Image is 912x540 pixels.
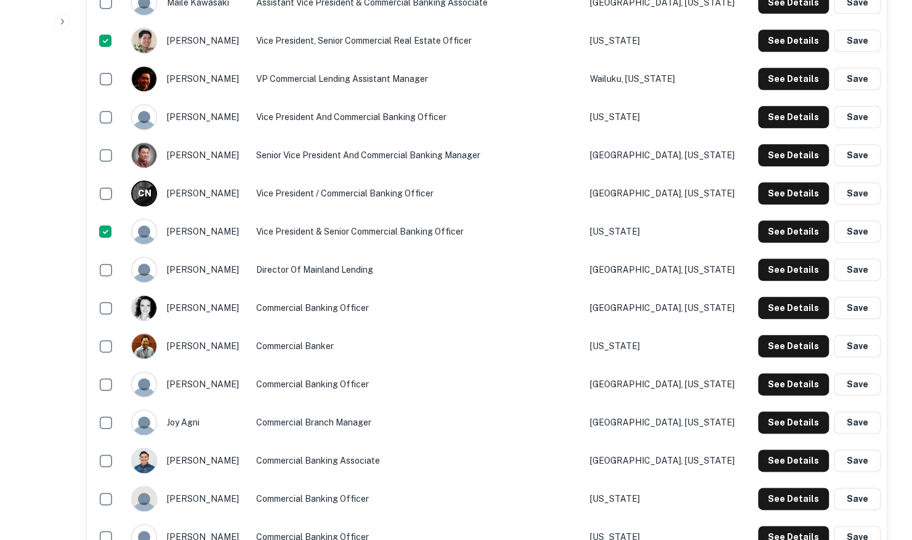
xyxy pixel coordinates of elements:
[758,144,829,166] button: See Details
[584,212,747,251] td: [US_STATE]
[131,448,243,474] div: [PERSON_NAME]
[250,289,584,327] td: Commercial Banking Officer
[250,441,584,480] td: Commercial Banking Associate
[584,98,747,136] td: [US_STATE]
[138,187,151,200] p: C N
[758,373,829,395] button: See Details
[131,333,243,359] div: [PERSON_NAME]
[131,219,243,244] div: [PERSON_NAME]
[584,365,747,403] td: [GEOGRAPHIC_DATA], [US_STATE]
[834,182,881,204] button: Save
[584,136,747,174] td: [GEOGRAPHIC_DATA], [US_STATE]
[584,403,747,441] td: [GEOGRAPHIC_DATA], [US_STATE]
[132,219,156,244] img: 9c8pery4andzj6ohjkjp54ma2
[584,22,747,60] td: [US_STATE]
[834,220,881,243] button: Save
[132,372,156,397] img: 9c8pery4andzj6ohjkjp54ma2
[132,105,156,129] img: 9c8pery4andzj6ohjkjp54ma2
[584,480,747,518] td: [US_STATE]
[758,411,829,433] button: See Details
[758,259,829,281] button: See Details
[132,448,156,473] img: 1704911717651
[834,373,881,395] button: Save
[250,212,584,251] td: Vice President & Senior Commercial Banking Officer
[250,60,584,98] td: VP Commercial Lending Assistant Manager
[131,104,243,130] div: [PERSON_NAME]
[758,297,829,319] button: See Details
[250,403,584,441] td: Commercial Branch Manager
[132,486,156,511] img: 244xhbkr7g40x6bsu4gi6q4ry
[758,68,829,90] button: See Details
[132,257,156,282] img: 9c8pery4andzj6ohjkjp54ma2
[132,143,156,167] img: 1517769882338
[584,174,747,212] td: [GEOGRAPHIC_DATA], [US_STATE]
[584,289,747,327] td: [GEOGRAPHIC_DATA], [US_STATE]
[834,488,881,510] button: Save
[584,327,747,365] td: [US_STATE]
[834,106,881,128] button: Save
[834,297,881,319] button: Save
[250,22,584,60] td: Vice President, Senior Commercial Real Estate Officer
[131,409,243,435] div: joy agni
[834,411,881,433] button: Save
[584,441,747,480] td: [GEOGRAPHIC_DATA], [US_STATE]
[834,449,881,472] button: Save
[834,68,881,90] button: Save
[131,180,243,206] div: [PERSON_NAME]
[250,365,584,403] td: Commercial Banking Officer
[834,259,881,281] button: Save
[758,182,829,204] button: See Details
[250,136,584,174] td: Senior Vice President and Commercial Banking Manager
[758,106,829,128] button: See Details
[850,441,912,501] iframe: Chat Widget
[250,174,584,212] td: Vice President / Commercial Banking Officer
[758,220,829,243] button: See Details
[132,296,156,320] img: 1552346010774
[834,30,881,52] button: Save
[131,28,243,54] div: [PERSON_NAME]
[132,66,156,91] img: 1580092827583
[584,251,747,289] td: [GEOGRAPHIC_DATA], [US_STATE]
[131,295,243,321] div: [PERSON_NAME]
[131,486,243,512] div: [PERSON_NAME]
[834,335,881,357] button: Save
[250,480,584,518] td: Commercial Banking Officer
[131,371,243,397] div: [PERSON_NAME]
[131,257,243,283] div: [PERSON_NAME]
[584,60,747,98] td: Wailuku, [US_STATE]
[250,98,584,136] td: Vice President and Commercial Banking Officer
[758,488,829,510] button: See Details
[250,327,584,365] td: Commercial Banker
[758,335,829,357] button: See Details
[132,334,156,358] img: 1557779883476
[132,28,156,53] img: 1535852855566
[758,449,829,472] button: See Details
[131,66,243,92] div: [PERSON_NAME]
[834,144,881,166] button: Save
[132,410,156,435] img: 9c8pery4andzj6ohjkjp54ma2
[131,142,243,168] div: [PERSON_NAME]
[758,30,829,52] button: See Details
[250,251,584,289] td: Director of Mainland Lending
